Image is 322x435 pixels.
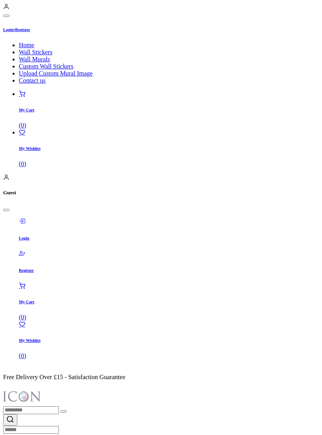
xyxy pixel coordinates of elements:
[14,27,15,32] span: •
[21,352,24,359] span: 0
[19,299,319,304] h6: My Cart
[19,352,26,359] span: ( )
[19,49,52,55] span: Wall Stickers
[21,122,24,129] span: 0
[3,190,319,196] h5: Guest
[3,414,17,426] button: Submit
[3,389,40,404] img: Icon Wall Stickers
[19,338,319,343] h6: My Wishlist
[19,160,26,167] span: ( )
[19,122,26,129] span: ( )
[60,410,67,413] button: Search
[19,77,46,84] span: Contact us
[19,236,319,240] h6: Login
[19,70,93,77] span: Upload Custom Mural Image
[3,15,9,17] button: Close
[3,27,30,32] a: LoginRegister
[19,314,26,321] span: ( )
[19,63,73,70] span: Custom Wall Stickers
[19,146,319,151] h6: My Wishlist
[21,160,24,167] span: 0
[19,42,34,48] span: Home
[19,107,319,112] h6: My Cart
[3,366,168,374] iframe: Customer reviews powered by Trustpilot
[19,268,319,273] h6: Register
[19,56,50,63] span: Wall Murals
[3,399,40,406] a: Logo of Icon Wall Stickers
[21,314,24,321] span: 0
[3,209,9,211] button: Close
[3,374,319,381] div: Free Delivery Over £15 - Satisfaction Guarantee
[3,381,168,389] iframe: Customer reviews powered by Trustpilot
